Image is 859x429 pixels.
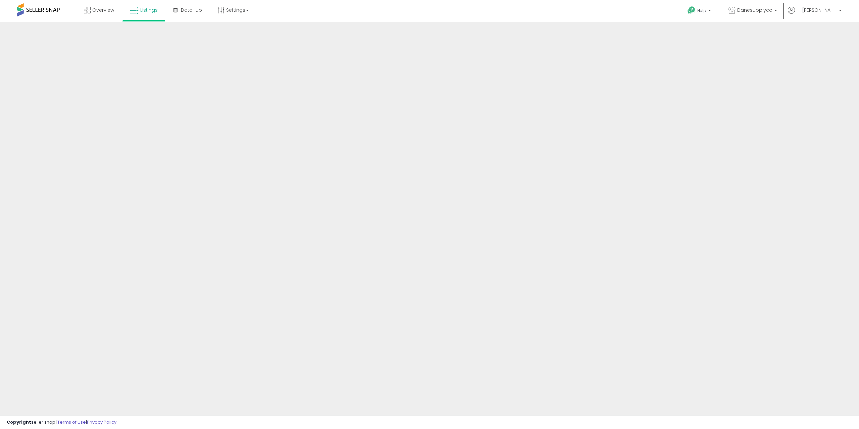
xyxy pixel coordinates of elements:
[682,1,718,22] a: Help
[788,7,842,22] a: Hi [PERSON_NAME]
[181,7,202,13] span: DataHub
[737,7,772,13] span: Danesupplyco
[140,7,158,13] span: Listings
[687,6,696,14] i: Get Help
[797,7,837,13] span: Hi [PERSON_NAME]
[697,8,706,13] span: Help
[92,7,114,13] span: Overview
